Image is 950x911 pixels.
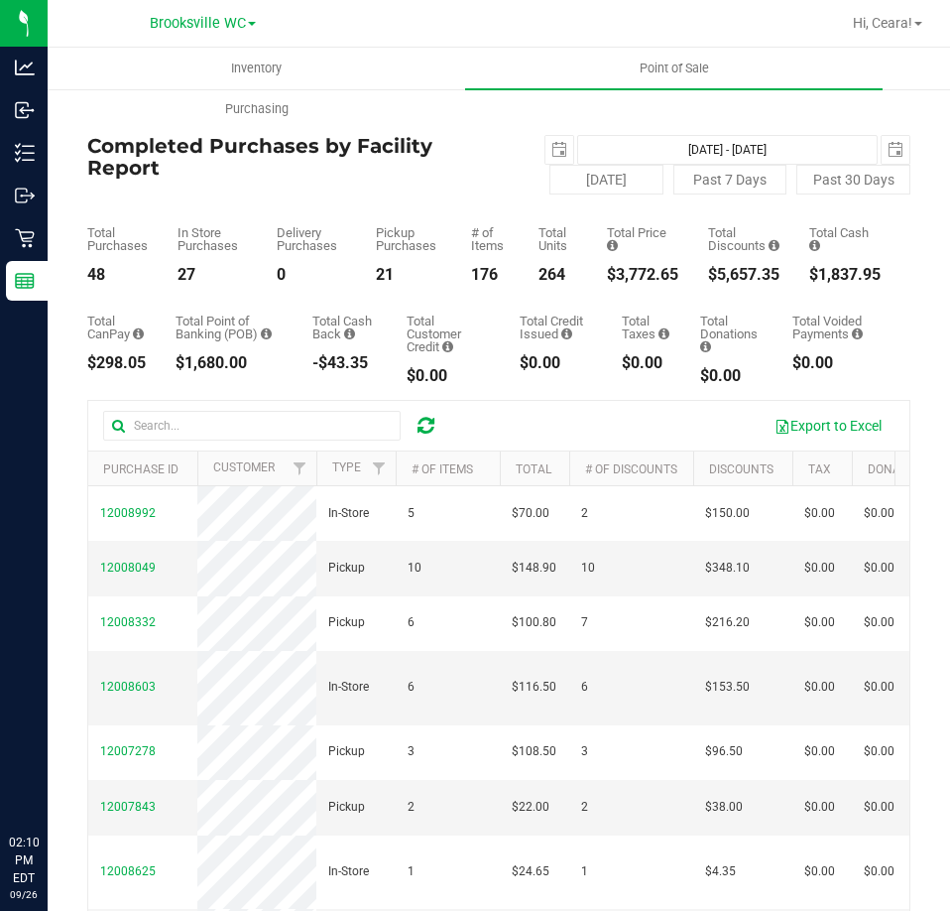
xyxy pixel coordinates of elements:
[804,862,835,881] span: $0.00
[442,340,453,353] i: Sum of the successful, non-voided payments using account credit for all purchases in the date range.
[103,462,178,476] a: Purchase ID
[804,798,835,817] span: $0.00
[407,315,490,353] div: Total Customer Credit
[512,559,556,578] span: $148.90
[792,315,881,340] div: Total Voided Payments
[408,678,415,697] span: 6
[87,355,146,371] div: $298.05
[100,744,156,758] span: 12007278
[408,742,415,761] span: 3
[708,267,779,283] div: $5,657.35
[769,239,779,252] i: Sum of the discount values applied to the all purchases in the date range.
[561,327,572,340] i: Sum of all account credit issued for all refunds from returned purchases in the date range.
[408,613,415,632] span: 6
[658,327,669,340] i: Sum of the total taxes for all purchases in the date range.
[581,559,595,578] span: 10
[804,678,835,697] span: $0.00
[178,267,247,283] div: 27
[607,267,678,283] div: $3,772.65
[549,165,663,195] button: [DATE]
[705,559,750,578] span: $348.10
[100,615,156,629] span: 12008332
[407,368,490,384] div: $0.00
[512,613,556,632] span: $100.80
[15,186,35,205] inline-svg: Outbound
[328,504,369,523] span: In-Store
[538,267,577,283] div: 264
[512,742,556,761] span: $108.50
[328,798,365,817] span: Pickup
[100,506,156,520] span: 12008992
[607,226,678,252] div: Total Price
[520,355,593,371] div: $0.00
[613,60,736,77] span: Point of Sale
[204,60,308,77] span: Inventory
[581,742,588,761] span: 3
[376,267,441,283] div: 21
[100,864,156,878] span: 12008625
[100,680,156,694] span: 12008603
[809,239,820,252] i: Sum of the successful, non-voided cash payment transactions for all purchases in the date range. ...
[408,862,415,881] span: 1
[796,165,910,195] button: Past 30 Days
[150,15,246,32] span: Brooksville WC
[700,368,763,384] div: $0.00
[277,267,346,283] div: 0
[607,239,618,252] i: Sum of the total prices of all purchases in the date range.
[705,742,743,761] span: $96.50
[87,267,148,283] div: 48
[471,226,509,252] div: # of Items
[328,678,369,697] span: In-Store
[622,355,670,371] div: $0.00
[20,752,79,812] iframe: Resource center
[100,561,156,575] span: 12008049
[15,228,35,248] inline-svg: Retail
[328,559,365,578] span: Pickup
[520,315,593,340] div: Total Credit Issued
[9,834,39,887] p: 02:10 PM EDT
[864,504,894,523] span: $0.00
[852,327,863,340] i: Sum of all voided payment transaction amounts, excluding tips and transaction fees, for all purch...
[516,462,551,476] a: Total
[261,327,272,340] i: Sum of the successful, non-voided point-of-banking payment transactions, both via payment termina...
[408,798,415,817] span: 2
[198,100,315,118] span: Purchasing
[328,742,365,761] span: Pickup
[312,315,377,340] div: Total Cash Back
[792,355,881,371] div: $0.00
[762,409,894,443] button: Export to Excel
[864,678,894,697] span: $0.00
[176,315,283,340] div: Total Point of Banking (POB)
[708,226,779,252] div: Total Discounts
[864,798,894,817] span: $0.00
[328,613,365,632] span: Pickup
[705,613,750,632] span: $216.20
[882,136,909,164] span: select
[585,462,677,476] a: # of Discounts
[133,327,144,340] i: Sum of the successful, non-voided CanPay payment transactions for all purchases in the date range.
[48,48,465,89] a: Inventory
[804,559,835,578] span: $0.00
[864,559,894,578] span: $0.00
[15,100,35,120] inline-svg: Inbound
[538,226,577,252] div: Total Units
[581,678,588,697] span: 6
[809,226,881,252] div: Total Cash
[87,226,148,252] div: Total Purchases
[809,267,881,283] div: $1,837.95
[705,504,750,523] span: $150.00
[471,267,509,283] div: 176
[705,678,750,697] span: $153.50
[376,226,441,252] div: Pickup Purchases
[15,271,35,291] inline-svg: Reports
[284,452,316,485] a: Filter
[705,798,743,817] span: $38.00
[176,355,283,371] div: $1,680.00
[622,315,670,340] div: Total Taxes
[512,862,549,881] span: $24.65
[512,678,556,697] span: $116.50
[868,462,926,476] a: Donation
[804,504,835,523] span: $0.00
[581,504,588,523] span: 2
[700,315,763,353] div: Total Donations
